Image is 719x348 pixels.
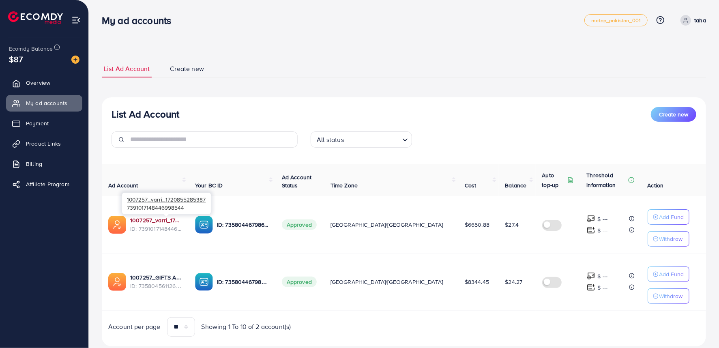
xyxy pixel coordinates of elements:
[282,277,317,287] span: Approved
[26,119,49,127] span: Payment
[598,226,608,235] p: $ ---
[6,176,82,192] a: Affiliate Program
[505,221,519,229] span: $27.4
[170,64,204,73] span: Create new
[587,170,627,190] p: Threshold information
[315,134,346,146] span: All status
[311,131,412,148] div: Search for option
[598,271,608,281] p: $ ---
[346,132,399,146] input: Search for option
[26,99,67,107] span: My ad accounts
[130,282,182,290] span: ID: 7358045611263918081
[685,311,713,342] iframe: Chat
[202,322,291,331] span: Showing 1 To 10 of 2 account(s)
[130,273,182,290] div: <span class='underline'>1007257_GIFTS ADS_1713178508862</span></br>7358045611263918081
[587,272,595,280] img: top-up amount
[659,269,684,279] p: Add Fund
[331,181,358,189] span: Time Zone
[217,220,269,230] p: ID: 7358044679864254480
[26,160,42,168] span: Billing
[648,231,689,247] button: Withdraw
[195,181,223,189] span: Your BC ID
[505,278,523,286] span: $24.27
[648,181,664,189] span: Action
[130,273,182,281] a: 1007257_GIFTS ADS_1713178508862
[465,221,489,229] span: $6650.88
[694,15,706,25] p: taha
[6,95,82,111] a: My ad accounts
[130,216,182,224] a: 1007257_varri_1720855285387
[26,79,50,87] span: Overview
[130,225,182,233] span: ID: 7391017148446998544
[195,216,213,234] img: ic-ba-acc.ded83a64.svg
[591,18,641,23] span: metap_pakistan_001
[9,53,23,65] span: $87
[71,56,79,64] img: image
[6,135,82,152] a: Product Links
[8,11,63,24] img: logo
[648,209,689,225] button: Add Fund
[108,273,126,291] img: ic-ads-acc.e4c84228.svg
[217,277,269,287] p: ID: 7358044679864254480
[587,226,595,234] img: top-up amount
[465,181,476,189] span: Cost
[659,291,683,301] p: Withdraw
[598,283,608,292] p: $ ---
[26,180,69,188] span: Affiliate Program
[677,15,706,26] a: taha
[659,234,683,244] p: Withdraw
[108,216,126,234] img: ic-ads-acc.e4c84228.svg
[122,193,211,214] div: 7391017148446998544
[195,273,213,291] img: ic-ba-acc.ded83a64.svg
[6,156,82,172] a: Billing
[6,115,82,131] a: Payment
[598,214,608,224] p: $ ---
[331,278,443,286] span: [GEOGRAPHIC_DATA]/[GEOGRAPHIC_DATA]
[648,288,689,304] button: Withdraw
[26,140,61,148] span: Product Links
[108,322,161,331] span: Account per page
[648,266,689,282] button: Add Fund
[102,15,178,26] h3: My ad accounts
[542,170,566,190] p: Auto top-up
[282,173,312,189] span: Ad Account Status
[505,181,527,189] span: Balance
[104,64,150,73] span: List Ad Account
[587,215,595,223] img: top-up amount
[584,14,648,26] a: metap_pakistan_001
[587,283,595,292] img: top-up amount
[465,278,489,286] span: $8344.45
[127,195,206,203] span: 1007257_varri_1720855285387
[9,45,53,53] span: Ecomdy Balance
[6,75,82,91] a: Overview
[282,219,317,230] span: Approved
[659,212,684,222] p: Add Fund
[331,221,443,229] span: [GEOGRAPHIC_DATA]/[GEOGRAPHIC_DATA]
[112,108,179,120] h3: List Ad Account
[659,110,688,118] span: Create new
[108,181,138,189] span: Ad Account
[651,107,696,122] button: Create new
[71,15,81,25] img: menu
